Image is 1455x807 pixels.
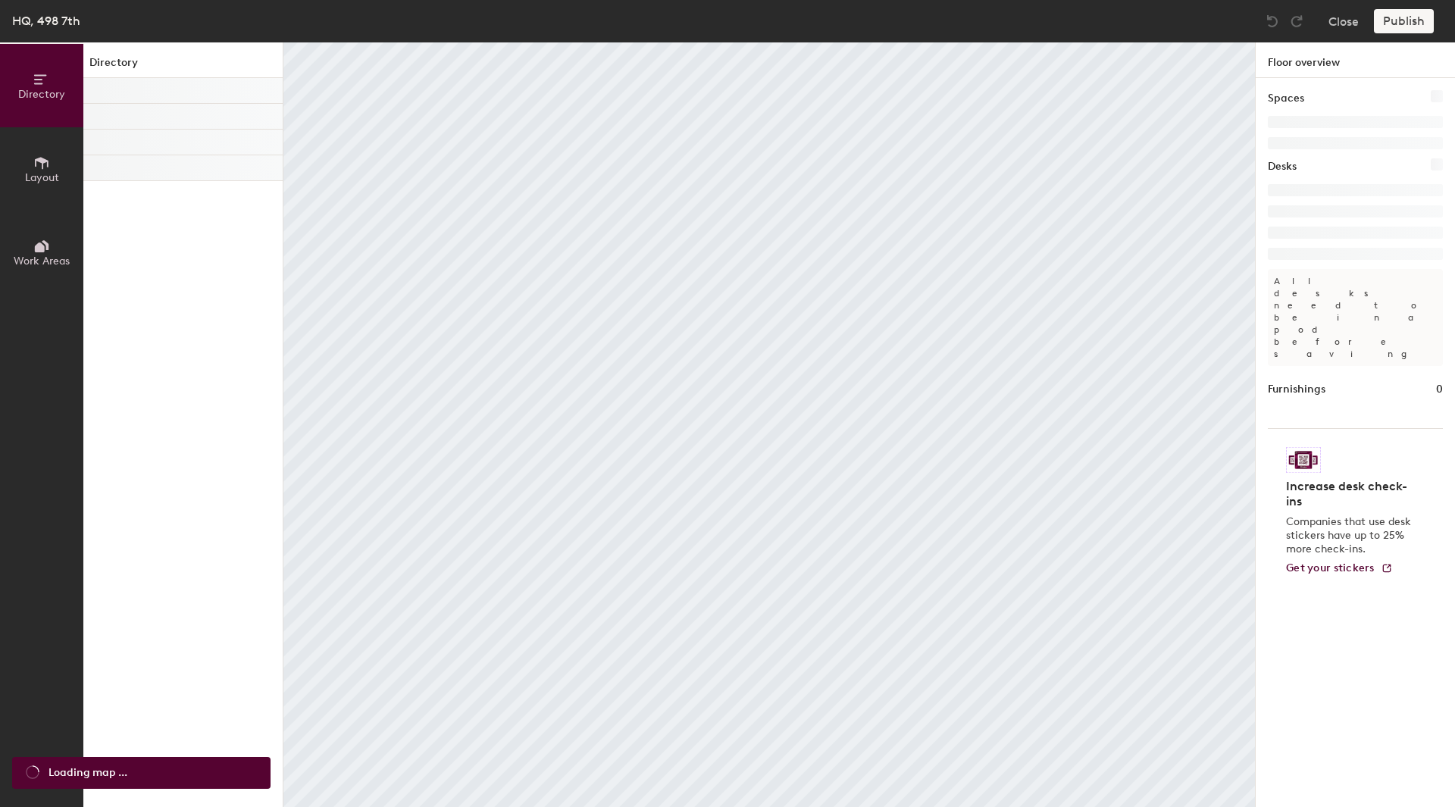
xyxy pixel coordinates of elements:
p: Companies that use desk stickers have up to 25% more check-ins. [1286,515,1416,556]
canvas: Map [283,42,1255,807]
span: Layout [25,171,59,184]
img: Redo [1289,14,1304,29]
h1: 0 [1436,381,1443,398]
span: Directory [18,88,65,101]
img: Sticker logo [1286,447,1321,473]
img: Undo [1265,14,1280,29]
a: Get your stickers [1286,562,1393,575]
h1: Spaces [1268,90,1304,107]
span: Work Areas [14,255,70,267]
h1: Desks [1268,158,1297,175]
button: Close [1328,9,1359,33]
span: Loading map ... [48,765,127,781]
h1: Directory [83,55,283,78]
h1: Furnishings [1268,381,1325,398]
p: All desks need to be in a pod before saving [1268,269,1443,366]
h4: Increase desk check-ins [1286,479,1416,509]
div: HQ, 498 7th [12,11,80,30]
span: Get your stickers [1286,561,1375,574]
h1: Floor overview [1256,42,1455,78]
